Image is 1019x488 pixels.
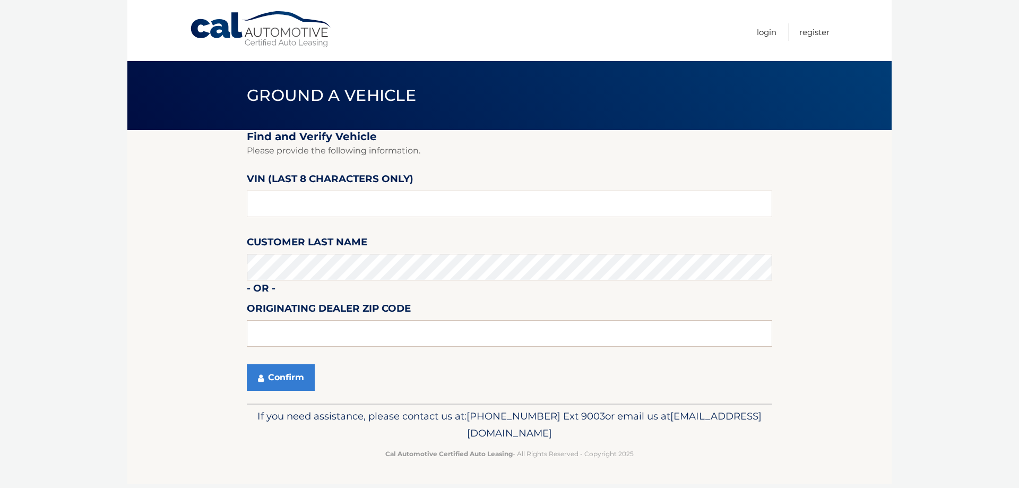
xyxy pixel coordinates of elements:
[189,11,333,48] a: Cal Automotive
[247,130,772,143] h2: Find and Verify Vehicle
[757,23,776,41] a: Login
[247,301,411,320] label: Originating Dealer Zip Code
[385,450,513,458] strong: Cal Automotive Certified Auto Leasing
[254,408,765,442] p: If you need assistance, please contact us at: or email us at
[254,448,765,459] p: - All Rights Reserved - Copyright 2025
[799,23,830,41] a: Register
[247,143,772,158] p: Please provide the following information.
[467,410,605,422] span: [PHONE_NUMBER] Ext 9003
[247,364,315,391] button: Confirm
[247,171,413,191] label: VIN (last 8 characters only)
[247,234,367,254] label: Customer Last Name
[247,85,416,105] span: Ground a Vehicle
[247,280,275,300] label: - or -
